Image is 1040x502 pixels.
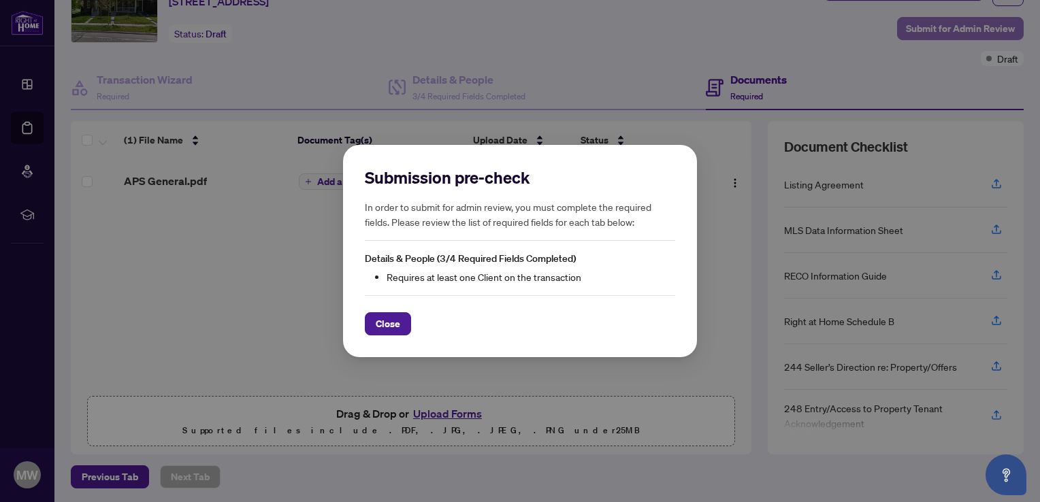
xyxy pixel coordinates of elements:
[365,252,576,265] span: Details & People (3/4 Required Fields Completed)
[986,454,1026,495] button: Open asap
[365,312,411,335] button: Close
[376,313,400,335] span: Close
[387,269,675,284] li: Requires at least one Client on the transaction
[365,199,675,229] h5: In order to submit for admin review, you must complete the required fields. Please review the lis...
[365,167,675,188] h2: Submission pre-check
